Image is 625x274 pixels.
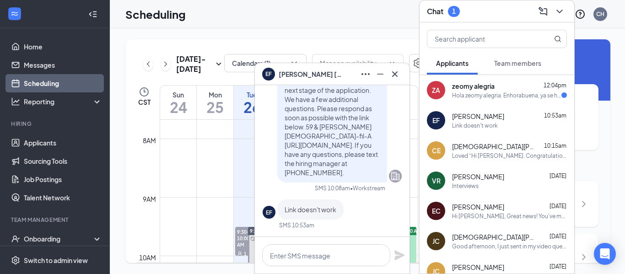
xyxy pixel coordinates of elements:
[11,120,100,128] div: Hiring
[436,59,469,67] span: Applicants
[285,205,336,214] span: Link doesn't work
[452,142,534,151] span: [DEMOGRAPHIC_DATA][PERSON_NAME]
[139,86,150,97] svg: Clock
[452,242,567,250] div: Good afternoon, I just sent in my video questionnaire. I was wondering if there are any other pos...
[538,6,549,17] svg: ComposeMessage
[10,9,19,18] svg: WorkstreamLogo
[432,86,440,95] div: ZA
[409,54,427,74] a: Settings
[24,188,102,207] a: Talent Network
[409,54,427,72] button: Settings
[24,152,102,170] a: Sourcing Tools
[24,74,102,92] a: Scheduling
[432,176,441,185] div: VR
[360,69,371,80] svg: Ellipses
[452,202,504,211] span: [PERSON_NAME]
[550,263,566,270] span: [DATE]
[24,38,102,56] a: Home
[544,112,566,119] span: 10:53am
[234,86,270,119] a: August 26, 2025
[413,58,424,69] svg: Settings
[234,90,270,99] div: Tue
[11,256,20,265] svg: Settings
[11,97,20,106] svg: Analysis
[24,234,94,243] div: Onboarding
[452,7,456,15] div: 1
[144,59,153,70] svg: ChevronLeft
[550,203,566,210] span: [DATE]
[24,170,102,188] a: Job Postings
[544,142,566,149] span: 10:15am
[315,184,350,192] div: SMS 10:08am
[213,59,224,70] svg: SmallChevronDown
[596,10,604,18] div: CH
[24,56,102,74] a: Messages
[176,54,213,74] h3: [DATE] - [DATE]
[452,212,567,220] div: Hi [PERSON_NAME], Great news! You've moved on to the next stage of the application. We have a few...
[161,59,170,70] svg: ChevronRight
[320,58,385,68] input: Manage availability
[554,35,561,43] svg: MagnifyingGlass
[544,82,566,89] span: 12:04pm
[388,67,402,81] button: Cross
[161,57,171,71] button: ChevronRight
[575,9,586,20] svg: QuestionInfo
[452,122,498,129] div: Link doesn't work
[24,97,102,106] div: Reporting
[279,221,314,229] div: SMS 10:53am
[452,232,534,242] span: [DEMOGRAPHIC_DATA][PERSON_NAME]
[390,171,401,182] svg: Company
[452,172,504,181] span: [PERSON_NAME]
[125,6,186,22] h1: Scheduling
[432,206,441,215] div: EC
[160,86,196,119] a: August 24, 2025
[432,236,440,246] div: JC
[358,67,373,81] button: Ellipses
[394,250,405,261] button: Plane
[279,69,343,79] span: [PERSON_NAME] [PERSON_NAME]
[550,233,566,240] span: [DATE]
[88,10,97,19] svg: Collapse
[197,99,233,115] h1: 25
[550,172,566,179] span: [DATE]
[160,99,196,115] h1: 24
[536,4,550,19] button: ComposeMessage
[427,6,443,16] h3: Chat
[143,57,153,71] button: ChevronLeft
[594,243,616,265] div: Open Intercom Messenger
[235,227,257,249] span: 9:30-10:00 AM
[141,135,158,145] div: 8am
[224,54,307,72] button: Calendars (1)ChevronDown
[554,6,565,17] svg: ChevronDown
[250,236,255,241] svg: Sync
[11,234,20,243] svg: UserCheck
[234,99,270,115] h1: 26
[160,90,196,99] div: Sun
[138,97,151,107] span: CST
[373,67,388,81] button: Minimize
[452,182,479,190] div: Interviews
[452,81,495,91] span: zeomy alegria
[432,116,440,125] div: EF
[427,30,536,48] input: Search applicant
[388,59,396,67] svg: ChevronDown
[24,256,88,265] div: Switch to admin view
[197,90,233,99] div: Mon
[578,199,589,210] svg: ChevronRight
[389,69,400,80] svg: Cross
[375,69,386,80] svg: Minimize
[244,251,247,257] span: 1
[197,86,233,119] a: August 25, 2025
[452,91,561,99] div: Hola zeomy alegria. Enhorabuena, ya se ha confirmado su entrevista in situ con [DEMOGRAPHIC_DATA]...
[452,112,504,121] span: [PERSON_NAME]
[494,59,541,67] span: Team members
[452,152,567,160] div: Loved “Hi [PERSON_NAME]. Congratulations, your onsite interview with [DEMOGRAPHIC_DATA]-fil-A for...
[137,253,158,263] div: 10am
[141,194,158,204] div: 9am
[452,263,504,272] span: [PERSON_NAME]
[266,209,272,216] div: EF
[290,59,299,68] svg: ChevronDown
[552,4,567,19] button: ChevronDown
[350,184,385,192] span: • Workstream
[24,134,102,152] a: Applicants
